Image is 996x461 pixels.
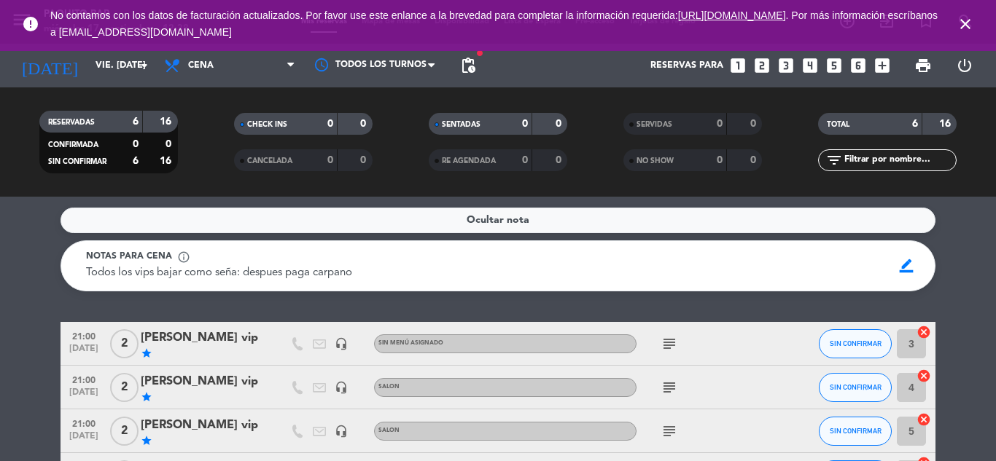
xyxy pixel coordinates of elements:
[327,155,333,165] strong: 0
[378,384,400,390] span: SALON
[750,155,759,165] strong: 0
[843,152,956,168] input: Filtrar por nombre...
[944,44,985,87] div: LOG OUT
[11,50,88,82] i: [DATE]
[66,327,102,344] span: 21:00
[637,121,672,128] span: SERVIDAS
[141,347,152,359] i: star
[136,57,153,74] i: arrow_drop_down
[247,157,292,165] span: CANCELADA
[717,155,723,165] strong: 0
[86,250,172,264] span: Notas para cena
[825,151,843,169] i: filter_list
[360,155,369,165] strong: 0
[819,373,892,402] button: SIN CONFIRMAR
[48,141,98,149] span: CONFIRMADA
[335,381,348,394] i: headset_mic
[661,335,678,352] i: subject
[522,119,528,129] strong: 0
[335,337,348,350] i: headset_mic
[133,139,139,149] strong: 0
[160,156,174,166] strong: 16
[48,119,95,126] span: RESERVADAS
[110,417,139,446] span: 2
[873,56,892,75] i: add_box
[801,56,820,75] i: looks_4
[110,329,139,358] span: 2
[912,119,918,129] strong: 6
[327,119,333,129] strong: 0
[750,119,759,129] strong: 0
[48,158,106,165] span: SIN CONFIRMAR
[141,372,265,391] div: [PERSON_NAME] vip
[22,15,39,33] i: error
[956,57,973,74] i: power_settings_new
[475,49,484,58] span: fiber_manual_record
[825,56,844,75] i: looks_5
[522,155,528,165] strong: 0
[827,121,849,128] span: TOTAL
[637,157,674,165] span: NO SHOW
[556,155,564,165] strong: 0
[917,369,931,383] i: cancel
[133,156,139,166] strong: 6
[849,56,868,75] i: looks_6
[188,60,214,71] span: Cena
[752,56,771,75] i: looks_two
[66,371,102,387] span: 21:00
[110,373,139,402] span: 2
[830,427,882,435] span: SIN CONFIRMAR
[166,139,174,149] strong: 0
[378,427,400,433] span: SALON
[892,252,921,280] span: border_color
[917,412,931,427] i: cancel
[650,60,723,71] span: Reservas para
[819,329,892,358] button: SIN CONFIRMAR
[66,344,102,360] span: [DATE]
[777,56,795,75] i: looks_3
[160,117,174,127] strong: 16
[360,119,369,129] strong: 0
[177,251,190,264] span: info_outline
[467,212,529,229] span: Ocultar nota
[661,379,678,396] i: subject
[830,383,882,391] span: SIN CONFIRMAR
[141,328,265,347] div: [PERSON_NAME] vip
[442,157,496,165] span: RE AGENDADA
[728,56,747,75] i: looks_one
[556,119,564,129] strong: 0
[133,117,139,127] strong: 6
[661,422,678,440] i: subject
[678,9,786,21] a: [URL][DOMAIN_NAME]
[914,57,932,74] span: print
[66,431,102,448] span: [DATE]
[50,9,938,38] a: . Por más información escríbanos a [EMAIL_ADDRESS][DOMAIN_NAME]
[830,339,882,347] span: SIN CONFIRMAR
[66,414,102,431] span: 21:00
[50,9,938,38] span: No contamos con los datos de facturación actualizados. Por favor use este enlance a la brevedad p...
[247,121,287,128] span: CHECK INS
[442,121,481,128] span: SENTADAS
[957,15,974,33] i: close
[335,425,348,438] i: headset_mic
[917,325,931,339] i: cancel
[939,119,954,129] strong: 16
[819,417,892,446] button: SIN CONFIRMAR
[459,57,477,74] span: pending_actions
[141,416,265,435] div: [PERSON_NAME] vip
[141,391,152,403] i: star
[86,267,352,278] span: Todos los vips bajar como seña: despues paga carpano
[717,119,723,129] strong: 0
[66,387,102,404] span: [DATE]
[378,340,443,346] span: Sin menú asignado
[141,435,152,446] i: star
